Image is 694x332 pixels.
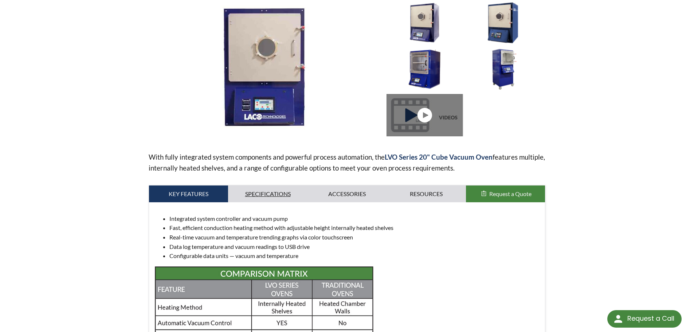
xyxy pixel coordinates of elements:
[385,153,493,161] strong: LVO Series 20" Cube Vacuum Oven
[149,2,381,132] img: Vacuum Oven Cube Front Aluminum Door, front view
[466,2,542,44] img: Vacuum Oven Cube, front view
[466,48,542,90] img: Vacuum Oven Cube with Acrylic Door, left side angle view
[612,313,624,325] img: round button
[169,223,540,233] li: Fast, efficient conduction heating method with adjustable height internally heated shelves
[228,185,307,202] a: Specifications
[387,185,466,202] a: Resources
[307,185,387,202] a: Accessories
[169,233,540,242] li: Real-time vacuum and temperature trending graphs via color touchscreen
[489,190,532,197] span: Request a Quote
[169,242,540,251] li: Data log temperature and vacuum readings to USB drive
[607,310,682,328] div: Request a Call
[169,251,540,261] li: Configurable data units — vacuum and temperature
[169,214,540,223] li: Integrated system controller and vacuum pump
[387,48,462,90] img: Vacuum Oven Benchtop Cube with Acrylic Door, side view
[149,185,228,202] a: Key Features
[627,310,674,327] div: Request a Call
[387,2,462,44] img: Vacuum Oven Cube Aluminum Door, right side angle view
[466,185,545,202] button: Request a Quote
[149,152,546,173] p: With fully integrated system components and powerful process automation, the features multiple, i...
